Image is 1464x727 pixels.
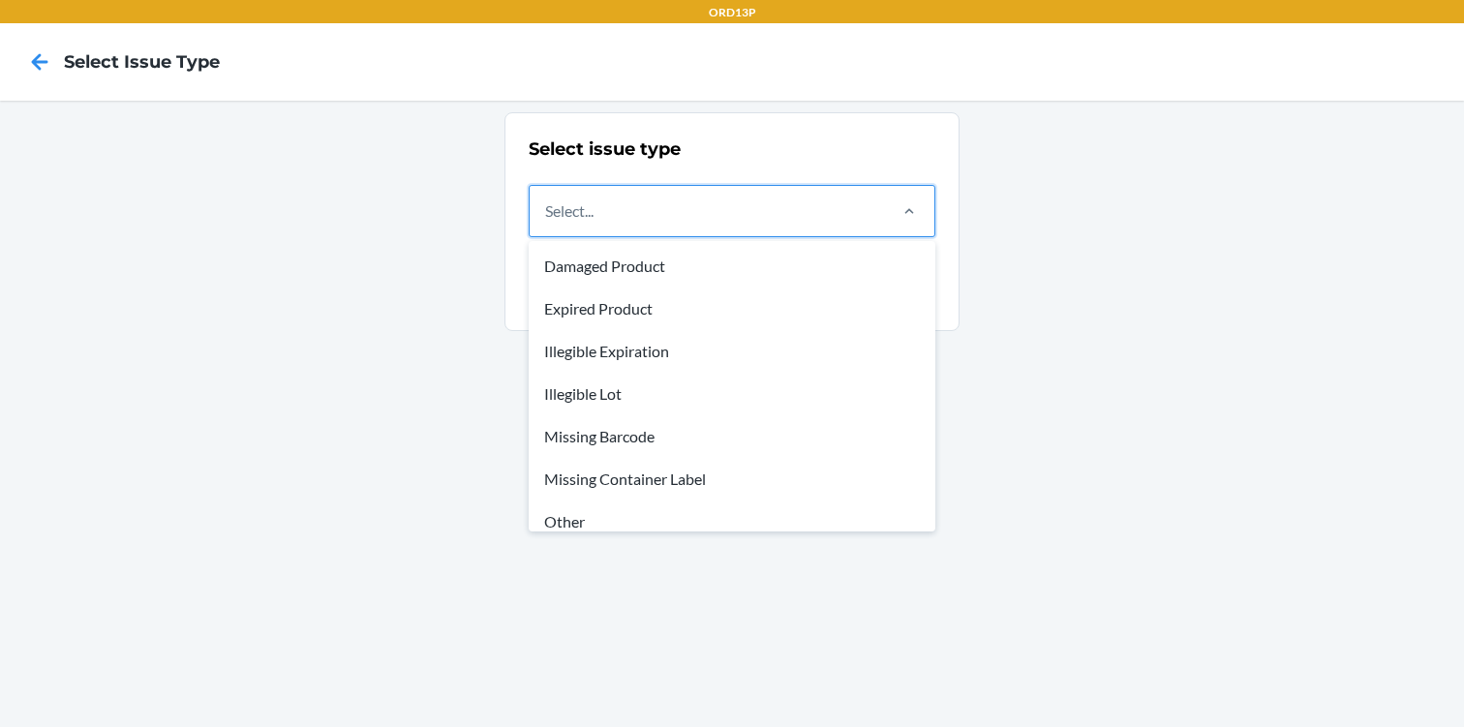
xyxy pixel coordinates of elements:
[529,136,935,162] h2: Select issue type
[533,245,931,288] div: Damaged Product
[533,415,931,458] div: Missing Barcode
[709,4,756,21] p: ORD13P
[533,458,931,500] div: Missing Container Label
[533,288,931,330] div: Expired Product
[545,199,594,223] div: Select...
[64,49,220,75] h4: Select Issue Type
[533,373,931,415] div: Illegible Lot
[533,500,931,543] div: Other
[533,330,931,373] div: Illegible Expiration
